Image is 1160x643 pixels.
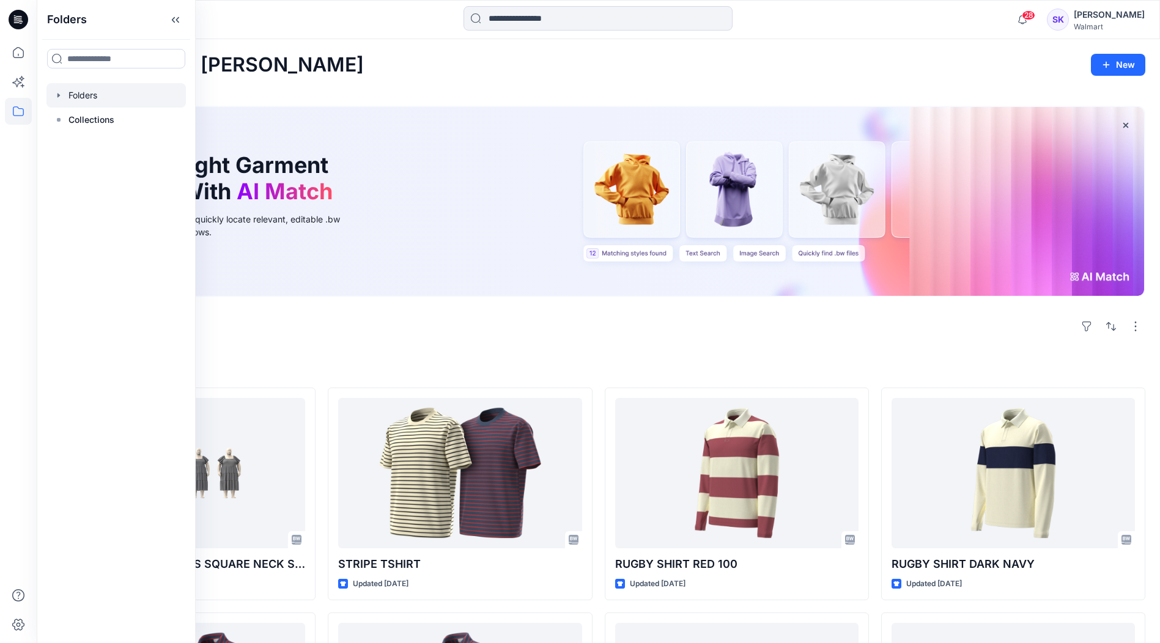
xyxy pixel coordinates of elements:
h1: Find the Right Garment Instantly With [82,152,339,205]
p: Collections [68,112,114,127]
p: RUGBY SHIRT RED 100 [615,556,859,573]
p: STRIPE TSHIRT [338,556,582,573]
div: Use text or image search to quickly locate relevant, editable .bw files for faster design workflows. [82,213,357,238]
span: AI Match [237,178,333,205]
p: Updated [DATE] [630,578,685,590]
div: [PERSON_NAME] [1074,7,1145,22]
p: Updated [DATE] [906,578,962,590]
h2: Welcome back, [PERSON_NAME] [51,54,364,76]
a: RUGBY SHIRT RED 100 [615,398,859,548]
p: Updated [DATE] [353,578,408,590]
div: Walmart [1074,22,1145,31]
button: New [1091,54,1145,76]
span: 28 [1022,10,1035,20]
p: RUGBY SHIRT DARK NAVY [892,556,1135,573]
div: SK [1047,9,1069,31]
h4: Styles [51,361,1145,375]
a: RUGBY SHIRT DARK NAVY [892,398,1135,548]
a: STRIPE TSHIRT [338,398,582,548]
